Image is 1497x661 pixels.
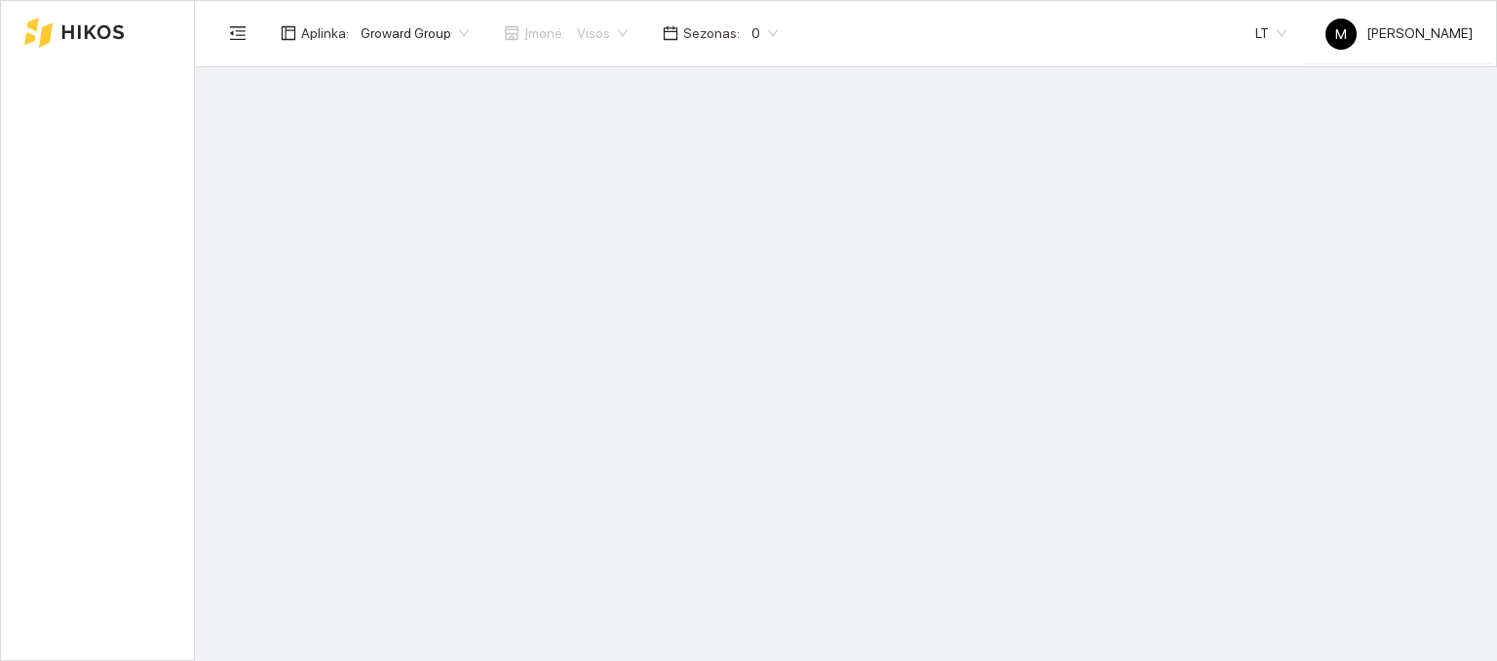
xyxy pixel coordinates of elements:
span: Aplinka : [301,22,349,44]
span: [PERSON_NAME] [1325,25,1473,41]
span: M [1335,19,1347,50]
span: layout [281,25,296,41]
button: menu-fold [218,14,257,53]
span: Įmonė : [524,22,565,44]
span: LT [1255,19,1286,48]
span: menu-fold [229,24,247,42]
span: Sezonas : [683,22,740,44]
span: Groward Group [361,19,469,48]
span: shop [504,25,519,41]
span: calendar [663,25,678,41]
span: 0 [751,19,778,48]
span: Visos [577,19,628,48]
